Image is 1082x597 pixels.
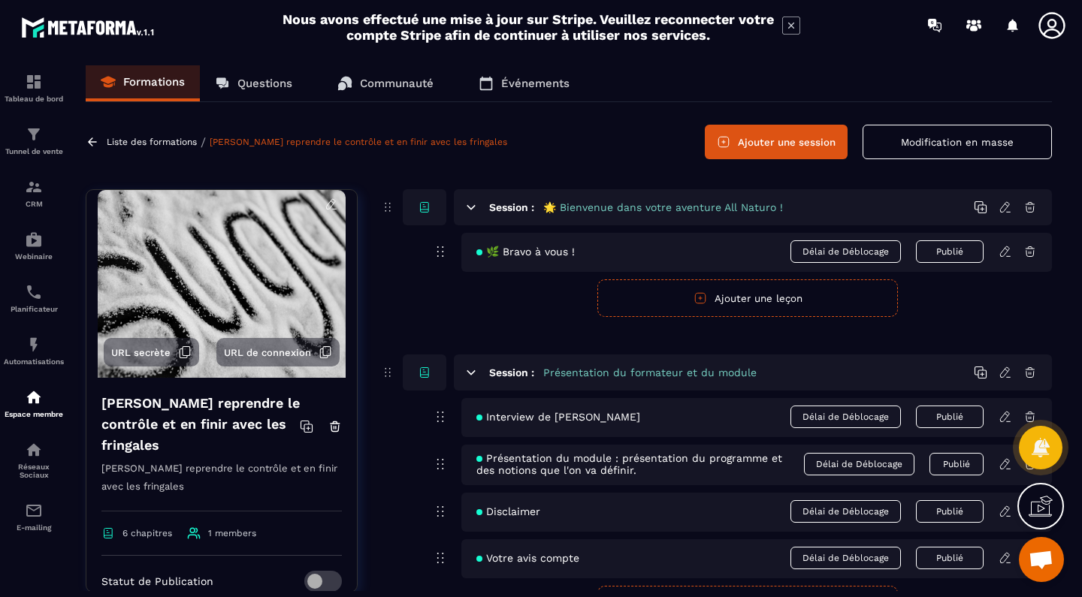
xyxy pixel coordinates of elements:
button: URL de connexion [216,338,340,366]
img: scheduler [25,283,43,301]
h6: Session : [489,366,534,378]
a: automationsautomationsEspace membre [4,377,64,430]
p: Questions [237,77,292,90]
p: Planificateur [4,305,64,313]
p: Événements [501,77,570,90]
h2: Nous avons effectué une mise à jour sur Stripe. Veuillez reconnecter votre compte Stripe afin de ... [282,11,775,43]
button: Publié [916,406,984,428]
a: Liste des formations [107,137,197,147]
span: Délai de Déblocage [790,500,901,523]
p: [PERSON_NAME] reprendre le contrôle et en finir avec les fringales [101,460,342,511]
img: formation [25,73,43,91]
img: email [25,502,43,520]
p: E-mailing [4,523,64,532]
span: Présentation du module : présentation du programme et des notions que l'on va définir. [476,452,804,476]
h5: Présentation du formateur et du module [543,365,757,380]
p: Réseaux Sociaux [4,463,64,479]
h5: 🌟 Bienvenue dans votre aventure All Naturo ! [543,200,783,215]
a: [PERSON_NAME] reprendre le contrôle et en finir avec les fringales [210,137,507,147]
button: Ajouter une leçon [597,279,898,317]
img: automations [25,388,43,406]
button: Publié [929,453,984,475]
a: automationsautomationsWebinaire [4,219,64,272]
p: Tableau de bord [4,95,64,103]
h4: [PERSON_NAME] reprendre le contrôle et en finir avec les fringales [101,393,300,456]
img: background [98,190,346,378]
button: Publié [916,500,984,523]
a: Ouvrir le chat [1019,537,1064,582]
p: Webinaire [4,252,64,261]
img: formation [25,178,43,196]
a: Communauté [322,65,449,101]
a: Questions [200,65,307,101]
p: Automatisations [4,357,64,366]
p: Espace membre [4,410,64,418]
img: automations [25,336,43,354]
p: CRM [4,200,64,208]
a: formationformationCRM [4,167,64,219]
span: Délai de Déblocage [790,547,901,569]
a: formationformationTableau de bord [4,62,64,114]
span: 🌿 Bravo à vous ! [476,246,575,258]
button: Modification en masse [863,125,1052,159]
span: Délai de Déblocage [804,453,914,475]
button: URL secrète [104,338,199,366]
button: Ajouter une session [705,125,848,159]
span: URL secrète [111,347,171,358]
button: Publié [916,240,984,263]
span: Délai de Déblocage [790,240,901,263]
p: Formations [123,75,185,89]
a: Événements [464,65,585,101]
a: automationsautomationsAutomatisations [4,324,64,377]
span: Votre avis compte [476,552,579,564]
a: social-networksocial-networkRéseaux Sociaux [4,430,64,490]
span: / [201,135,206,149]
span: Interview de [PERSON_NAME] [476,411,640,423]
span: URL de connexion [224,347,311,358]
a: schedulerschedulerPlanificateur [4,272,64,324]
span: Disclaimer [476,505,540,517]
p: Statut de Publication [101,575,213,587]
button: Publié [916,547,984,569]
p: Tunnel de vente [4,147,64,155]
span: 6 chapitres [122,528,172,538]
img: logo [21,14,156,41]
span: Délai de Déblocage [790,406,901,428]
img: social-network [25,441,43,459]
span: 1 members [208,528,256,538]
p: Communauté [360,77,434,90]
a: formationformationTunnel de vente [4,114,64,167]
img: automations [25,231,43,249]
a: Formations [86,65,200,101]
a: emailemailE-mailing [4,490,64,543]
h6: Session : [489,201,534,213]
img: formation [25,125,43,143]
